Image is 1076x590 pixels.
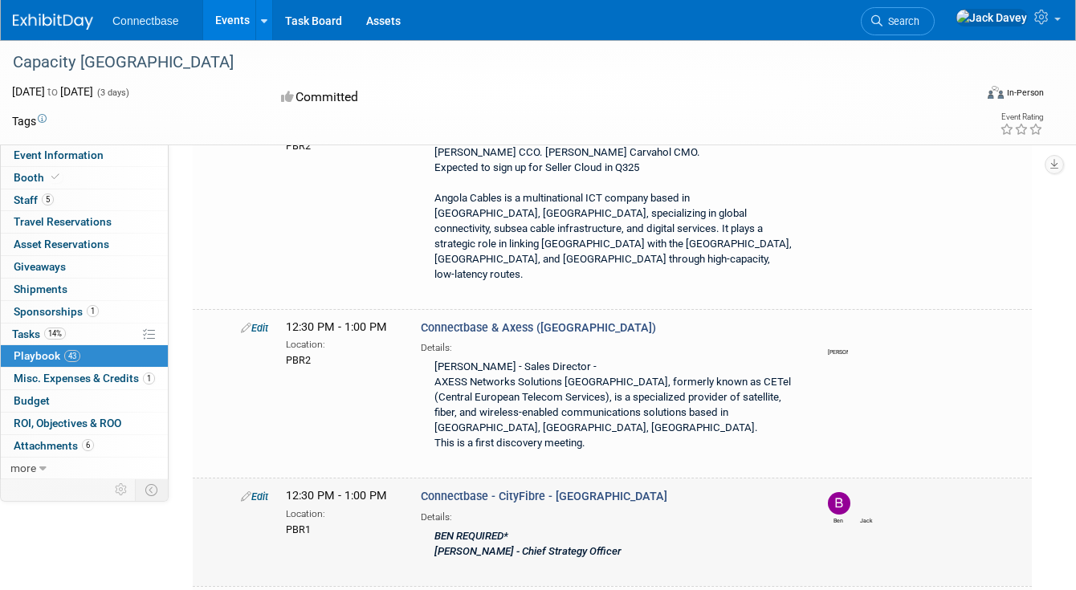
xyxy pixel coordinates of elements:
[286,320,387,334] span: 12:30 PM - 1:00 PM
[12,85,93,98] span: [DATE] [DATE]
[12,328,66,340] span: Tasks
[956,9,1028,26] img: Jack Davey
[51,173,59,181] i: Booth reservation complete
[1,189,168,211] a: Staff5
[1006,87,1044,99] div: In-Person
[1,435,168,457] a: Attachments6
[1,323,168,345] a: Tasks14%
[10,462,36,474] span: more
[421,506,801,524] div: Details:
[1,256,168,278] a: Giveaways
[42,193,54,205] span: 5
[14,283,67,295] span: Shipments
[1,301,168,323] a: Sponsorships1
[421,490,667,503] span: Connectbase - CityFibre - [GEOGRAPHIC_DATA]
[828,515,848,525] div: Ben Edmond
[14,305,99,318] span: Sponsorships
[1,279,168,300] a: Shipments
[286,336,397,352] div: Location:
[14,394,50,407] span: Budget
[45,85,60,98] span: to
[1000,113,1043,121] div: Event Rating
[286,521,397,537] div: PBR1
[892,83,1044,108] div: Event Format
[286,137,397,153] div: PBR2
[7,48,956,77] div: Capacity [GEOGRAPHIC_DATA]
[828,346,848,356] div: John Giblin
[12,113,47,129] td: Tags
[96,87,129,98] span: (3 days)
[882,15,919,27] span: Search
[241,322,268,334] a: Edit
[1,390,168,412] a: Budget
[143,372,155,385] span: 1
[14,372,155,385] span: Misc. Expenses & Credits
[1,144,168,166] a: Event Information
[856,492,878,515] img: Jack Davey
[136,479,169,500] td: Toggle Event Tabs
[421,321,656,335] span: Connectbase & Axess ([GEOGRAPHIC_DATA])
[286,505,397,521] div: Location:
[1,458,168,479] a: more
[421,336,801,355] div: Details:
[13,14,93,30] img: ExhibitDay
[1,368,168,389] a: Misc. Expenses & Credits1
[988,86,1004,99] img: Format-Inperson.png
[241,490,268,503] a: Edit
[14,215,112,228] span: Travel Reservations
[14,149,104,161] span: Event Information
[856,515,876,525] div: Jack Davey
[112,14,179,27] span: Connectbase
[82,439,94,451] span: 6
[828,323,850,346] img: John Giblin
[44,328,66,340] span: 14%
[434,545,622,557] b: [PERSON_NAME] - Chief Strategy Officer
[64,350,80,362] span: 43
[14,260,66,273] span: Giveaways
[434,530,508,542] b: BEN REQUIRED*
[286,352,397,368] div: PBR2
[87,305,99,317] span: 1
[14,349,80,362] span: Playbook
[14,171,63,184] span: Booth
[1,413,168,434] a: ROI, Objectives & ROO
[276,83,604,112] div: Committed
[861,7,935,35] a: Search
[14,417,121,429] span: ROI, Objectives & ROO
[1,345,168,367] a: Playbook43
[1,211,168,233] a: Travel Reservations
[108,479,136,500] td: Personalize Event Tab Strip
[14,238,109,250] span: Asset Reservations
[14,439,94,452] span: Attachments
[421,355,801,458] div: [PERSON_NAME] - Sales Director - AXESS Networks Solutions [GEOGRAPHIC_DATA], formerly known as CE...
[14,193,54,206] span: Staff
[1,234,168,255] a: Asset Reservations
[286,489,387,503] span: 12:30 PM - 1:00 PM
[1,167,168,189] a: Booth
[421,140,801,289] div: [PERSON_NAME] CCO. [PERSON_NAME] Carvahol CMO. Expected to sign up for Seller Cloud in Q325 Angol...
[828,492,850,515] img: Ben Edmond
